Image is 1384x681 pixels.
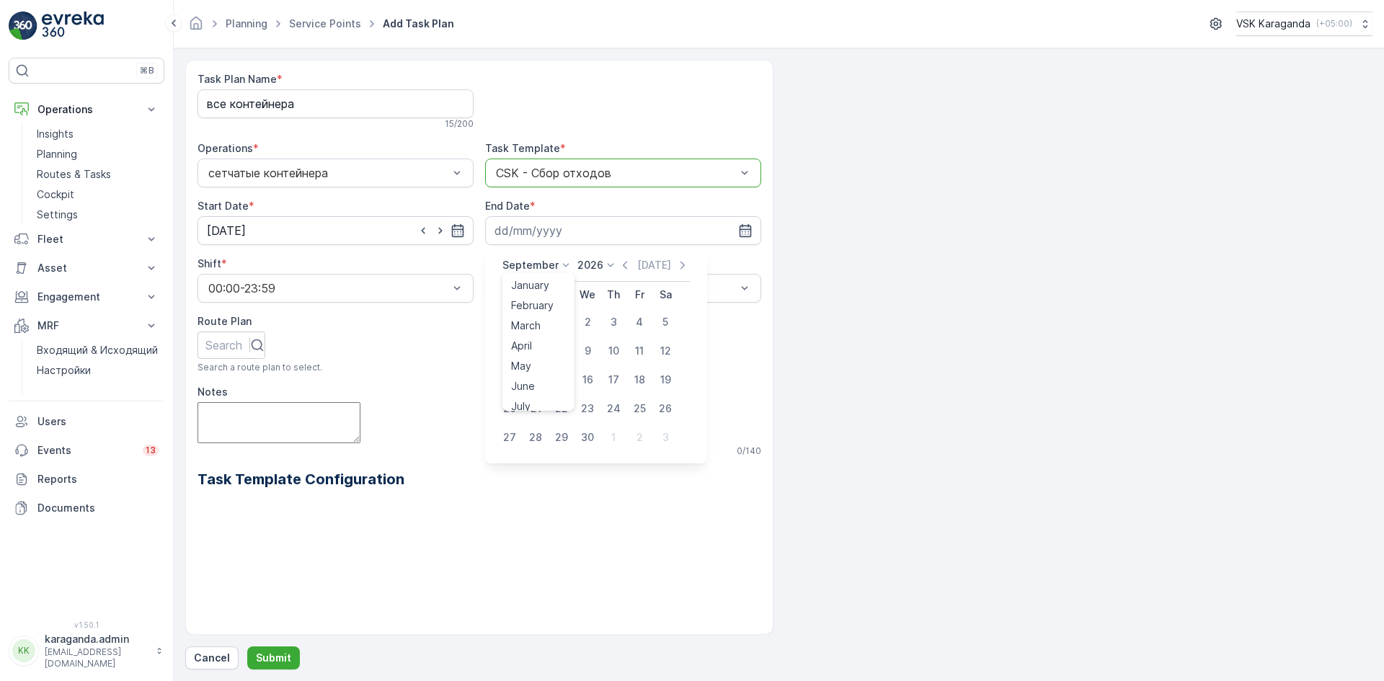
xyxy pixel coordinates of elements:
[498,397,521,420] div: 20
[9,407,164,436] a: Users
[12,639,35,662] div: KK
[198,257,221,270] label: Shift
[37,343,158,357] p: Входящий & Исходящий
[600,282,626,308] th: Thursday
[652,282,678,308] th: Saturday
[511,339,532,353] span: April
[226,17,267,30] a: Planning
[1236,12,1372,36] button: VSK Karaganda(+05:00)
[37,443,134,458] p: Events
[9,620,164,629] span: v 1.50.1
[485,200,530,212] label: End Date
[198,216,474,245] input: dd/mm/yyyy
[37,363,91,378] p: Настройки
[198,468,761,490] h2: Task Template Configuration
[575,282,600,308] th: Wednesday
[37,501,159,515] p: Documents
[628,397,651,420] div: 25
[654,339,677,362] div: 12
[511,379,535,393] span: June
[198,73,277,85] label: Task Plan Name
[9,12,37,40] img: logo
[31,184,164,205] a: Cockpit
[628,426,651,449] div: 2
[511,319,541,333] span: March
[185,646,239,669] button: Cancel
[511,278,549,293] span: January
[654,397,677,420] div: 26
[198,142,253,154] label: Operations
[37,414,159,429] p: Users
[198,386,228,398] label: Notes
[511,399,531,414] span: July
[289,17,361,30] a: Service Points
[654,426,677,449] div: 3
[37,208,78,222] p: Settings
[602,426,625,449] div: 1
[576,397,599,420] div: 23
[502,258,559,272] p: September
[9,494,164,522] a: Documents
[497,282,523,308] th: Sunday
[485,216,761,245] input: dd/mm/yyyy
[31,340,164,360] a: Входящий & Исходящий
[498,339,521,362] div: 6
[37,472,159,486] p: Reports
[198,200,249,212] label: Start Date
[146,445,156,456] p: 13
[498,311,521,334] div: 30
[550,426,573,449] div: 29
[194,651,230,665] p: Cancel
[31,360,164,380] a: Настройки
[602,368,625,391] div: 17
[498,368,521,391] div: 13
[9,311,164,340] button: MRF
[37,102,136,117] p: Operations
[577,258,603,272] p: 2026
[626,282,652,308] th: Friday
[45,646,148,669] p: [EMAIL_ADDRESS][DOMAIN_NAME]
[637,258,671,272] p: [DATE]
[198,362,322,373] span: Search a route plan to select.
[42,12,104,40] img: logo_light-DOdMpM7g.png
[140,65,154,76] p: ⌘B
[37,147,77,161] p: Planning
[45,632,148,646] p: karaganda.admin
[37,261,136,275] p: Asset
[188,21,204,33] a: Homepage
[37,127,74,141] p: Insights
[37,187,74,202] p: Cockpit
[654,368,677,391] div: 19
[9,225,164,254] button: Fleet
[502,272,575,411] ul: Menu
[31,164,164,184] a: Routes & Tasks
[256,651,291,665] p: Submit
[576,311,599,334] div: 2
[198,315,252,327] label: Route Plan
[576,368,599,391] div: 16
[498,426,521,449] div: 27
[628,339,651,362] div: 11
[9,465,164,494] a: Reports
[31,205,164,225] a: Settings
[205,337,242,354] p: Search
[37,167,111,182] p: Routes & Tasks
[576,339,599,362] div: 9
[511,359,531,373] span: May
[9,436,164,465] a: Events13
[576,426,599,449] div: 30
[31,144,164,164] a: Planning
[485,142,560,154] label: Task Template
[602,339,625,362] div: 10
[9,254,164,282] button: Asset
[1316,18,1352,30] p: ( +05:00 )
[1236,17,1310,31] p: VSK Karaganda
[628,368,651,391] div: 18
[511,298,554,313] span: February
[37,232,136,246] p: Fleet
[628,311,651,334] div: 4
[602,397,625,420] div: 24
[37,319,136,333] p: MRF
[247,646,300,669] button: Submit
[445,118,474,130] p: 15 / 200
